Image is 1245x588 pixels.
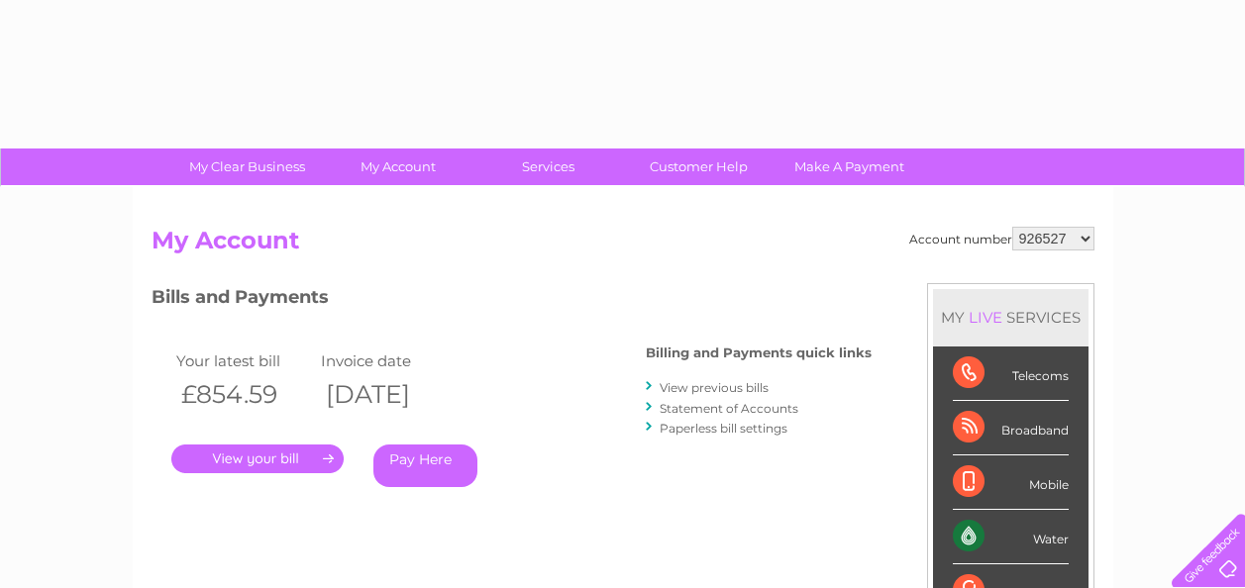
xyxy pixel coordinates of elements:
div: Telecoms [953,346,1069,401]
a: Customer Help [617,148,780,185]
a: My Clear Business [165,148,329,185]
a: Make A Payment [768,148,931,185]
div: Broadband [953,401,1069,455]
h3: Bills and Payments [152,283,872,318]
th: £854.59 [171,374,316,415]
div: Water [953,510,1069,564]
a: Pay Here [373,444,477,487]
h4: Billing and Payments quick links [646,345,872,360]
a: Services [467,148,630,185]
h2: My Account [152,227,1094,264]
td: Your latest bill [171,347,316,374]
div: Mobile [953,455,1069,510]
th: [DATE] [316,374,461,415]
a: Paperless bill settings [660,421,787,436]
div: Account number [909,227,1094,250]
a: Statement of Accounts [660,401,798,416]
a: View previous bills [660,380,769,395]
div: MY SERVICES [933,289,1089,345]
div: LIVE [965,308,1006,327]
td: Invoice date [316,347,461,374]
a: My Account [316,148,479,185]
a: . [171,444,344,473]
